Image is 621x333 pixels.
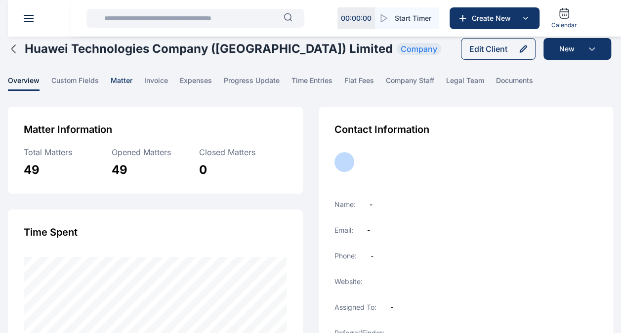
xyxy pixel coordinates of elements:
label: - [390,302,393,312]
label: - [371,251,373,261]
a: company staff [386,76,446,91]
h1: Huawei Technologies Company ([GEOGRAPHIC_DATA]) Limited [25,41,393,57]
a: documents [496,76,545,91]
a: overview [8,76,51,91]
span: flat fees [344,76,374,91]
a: legal team [446,76,496,91]
label: Name: [334,200,356,209]
div: Opened Matters [112,146,200,158]
span: documents [496,76,533,91]
a: Calendar [547,3,581,33]
div: Time Spent [24,225,287,239]
div: Matter Information [24,123,287,136]
label: - [370,200,373,209]
span: Start Timer [395,13,431,23]
span: progress update [224,76,280,91]
label: Phone: [334,251,357,261]
div: 49 [112,162,200,178]
div: 49 [24,162,112,178]
label: Email: [334,225,353,235]
a: expenses [180,76,224,91]
div: Edit Client [469,43,507,55]
span: legal team [446,76,484,91]
div: Total Matters [24,146,112,158]
a: flat fees [344,76,386,91]
span: Create New [468,13,519,23]
span: matter [111,76,132,91]
p: 00 : 00 : 00 [341,13,372,23]
button: Start Timer [375,7,439,29]
span: Calendar [551,21,577,29]
span: time entries [291,76,332,91]
span: custom fields [51,76,99,91]
div: Contact Information [334,123,598,136]
button: New [543,38,611,60]
div: Closed Matters [199,146,287,158]
a: matter [111,76,144,91]
label: Website: [334,277,363,287]
span: invoice [144,76,168,91]
span: company staff [386,76,434,91]
a: invoice [144,76,180,91]
button: Create New [450,7,539,29]
button: Edit Client [461,38,536,60]
a: time entries [291,76,344,91]
a: custom fields [51,76,111,91]
div: 0 [199,162,287,178]
label: Assigned To: [334,302,376,312]
span: expenses [180,76,212,91]
label: - [367,225,370,235]
a: progress update [224,76,291,91]
span: Company [397,43,441,55]
span: overview [8,76,40,91]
